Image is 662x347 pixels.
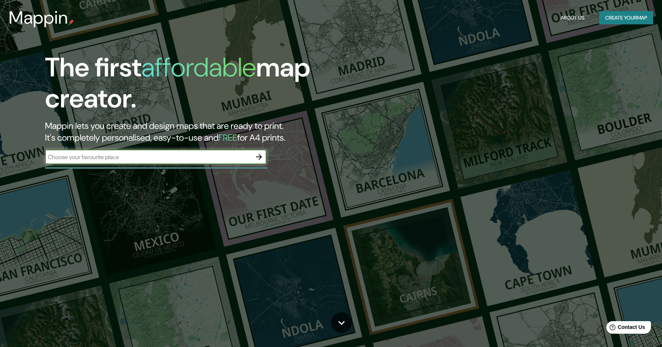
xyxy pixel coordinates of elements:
h1: affordable [141,50,256,85]
h3: Mappin [9,7,68,28]
button: About Us [558,11,587,25]
input: Choose your favourite place [45,153,252,161]
h5: FREE [218,132,237,143]
iframe: Help widget launcher [596,318,654,339]
button: Create yourmap [599,11,653,25]
h1: The first map creator. [45,52,376,120]
h2: Mappin lets you create and design maps that are ready to print. It's completely personalised, eas... [45,120,376,144]
img: mappin-pin [68,19,74,25]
